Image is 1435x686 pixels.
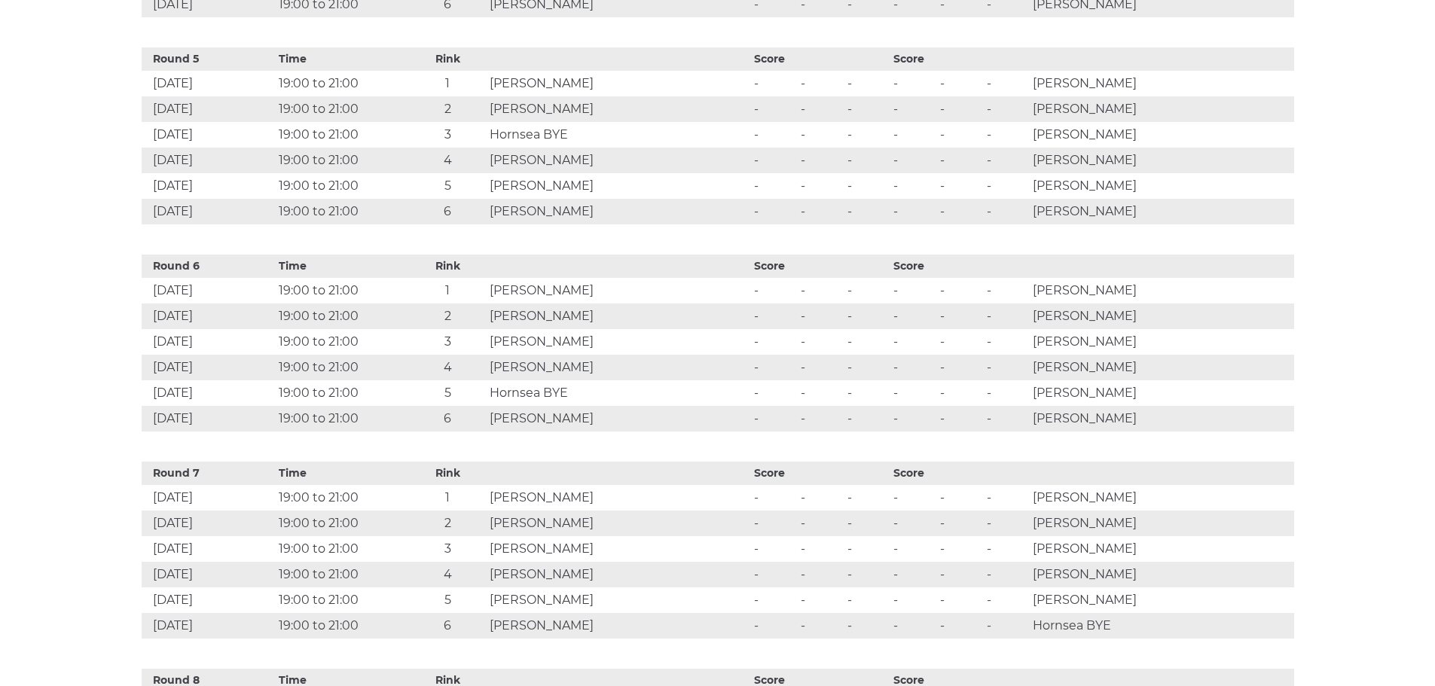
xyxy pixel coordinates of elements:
td: - [936,587,983,613]
th: Score [750,47,890,71]
td: [PERSON_NAME] [486,329,750,355]
th: Score [890,462,1029,485]
td: - [936,355,983,380]
td: - [750,148,797,173]
td: [PERSON_NAME] [486,71,750,96]
td: 2 [409,303,486,329]
td: - [797,173,844,199]
td: - [890,148,936,173]
td: - [936,562,983,587]
th: Score [750,462,890,485]
td: [DATE] [142,148,276,173]
td: [PERSON_NAME] [1029,173,1293,199]
td: 19:00 to 21:00 [275,406,409,431]
td: - [890,380,936,406]
td: - [983,96,1030,122]
td: [PERSON_NAME] [1029,71,1293,96]
td: - [797,562,844,587]
td: - [844,96,890,122]
td: - [983,173,1030,199]
td: - [936,71,983,96]
td: [DATE] [142,355,276,380]
td: [DATE] [142,613,276,639]
td: [PERSON_NAME] [1029,485,1293,511]
td: - [983,278,1030,303]
td: - [750,406,797,431]
td: [PERSON_NAME] [486,96,750,122]
td: [DATE] [142,587,276,613]
td: [PERSON_NAME] [1029,355,1293,380]
td: [PERSON_NAME] [486,278,750,303]
td: - [983,355,1030,380]
td: 19:00 to 21:00 [275,355,409,380]
td: 3 [409,122,486,148]
td: [PERSON_NAME] [486,511,750,536]
td: - [797,380,844,406]
td: - [844,329,890,355]
td: - [797,406,844,431]
td: - [890,122,936,148]
td: [DATE] [142,199,276,224]
td: - [936,96,983,122]
td: [PERSON_NAME] [1029,536,1293,562]
td: - [983,199,1030,224]
td: Hornsea BYE [486,380,750,406]
td: - [797,587,844,613]
td: [PERSON_NAME] [1029,96,1293,122]
td: - [936,122,983,148]
td: 5 [409,587,486,613]
td: - [844,380,890,406]
td: - [983,303,1030,329]
td: - [983,536,1030,562]
th: Round 6 [142,255,276,278]
td: - [844,173,890,199]
td: [DATE] [142,562,276,587]
td: - [797,122,844,148]
td: [PERSON_NAME] [486,613,750,639]
th: Time [275,47,409,71]
td: - [844,613,890,639]
td: - [797,613,844,639]
th: Round 5 [142,47,276,71]
td: - [844,562,890,587]
td: 1 [409,278,486,303]
td: - [750,355,797,380]
td: 19:00 to 21:00 [275,511,409,536]
th: Rink [409,462,486,485]
td: [PERSON_NAME] [486,485,750,511]
td: [PERSON_NAME] [486,587,750,613]
td: [PERSON_NAME] [486,562,750,587]
td: 5 [409,173,486,199]
td: - [890,406,936,431]
th: Rink [409,47,486,71]
td: Hornsea BYE [1029,613,1293,639]
td: - [890,562,936,587]
td: [PERSON_NAME] [486,536,750,562]
td: [PERSON_NAME] [1029,278,1293,303]
td: [DATE] [142,122,276,148]
td: - [890,355,936,380]
td: [PERSON_NAME] [1029,329,1293,355]
td: - [844,511,890,536]
td: - [750,613,797,639]
td: - [797,148,844,173]
td: 19:00 to 21:00 [275,148,409,173]
td: - [844,71,890,96]
td: - [983,148,1030,173]
td: 4 [409,148,486,173]
td: - [844,536,890,562]
td: - [890,278,936,303]
td: - [936,329,983,355]
td: [DATE] [142,511,276,536]
td: [PERSON_NAME] [1029,562,1293,587]
td: - [890,329,936,355]
td: 2 [409,511,486,536]
td: - [797,329,844,355]
td: - [750,71,797,96]
td: [PERSON_NAME] [486,355,750,380]
td: [DATE] [142,485,276,511]
td: - [890,587,936,613]
td: - [983,485,1030,511]
td: 5 [409,380,486,406]
td: - [936,613,983,639]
